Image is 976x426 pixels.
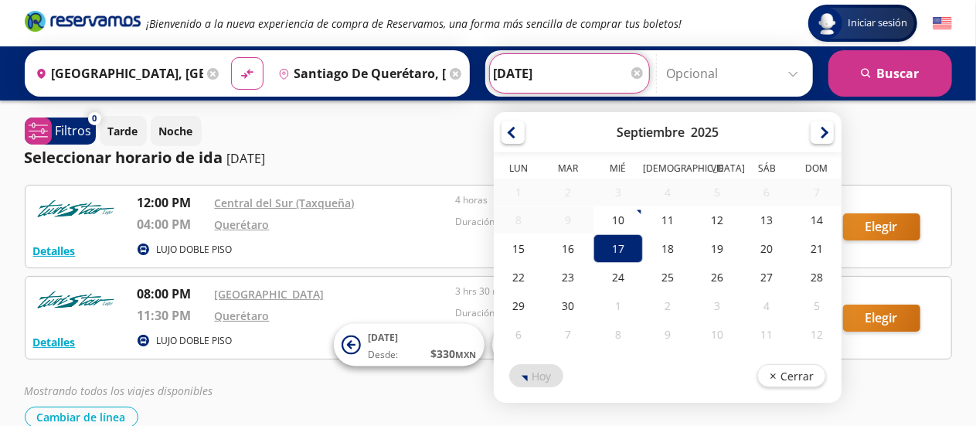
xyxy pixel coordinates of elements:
div: 01-Sep-25 [494,179,543,206]
p: Noche [159,123,193,139]
div: 09-Oct-25 [642,320,692,349]
button: Tarde [100,116,147,146]
p: LUJO DOBLE PISO [157,243,233,257]
div: 05-Sep-25 [692,179,742,206]
div: 21-Sep-25 [791,234,841,263]
div: 23-Sep-25 [543,263,593,291]
button: Elegir [843,305,920,332]
span: $ 330 [431,346,477,363]
div: 07-Oct-25 [543,320,593,349]
th: Miércoles [593,162,642,179]
th: Jueves [642,162,692,179]
button: Detalles [33,334,76,350]
input: Buscar Destino [272,54,446,93]
p: 4 horas [455,193,689,207]
div: 02-Oct-25 [642,291,692,320]
div: 24-Sep-25 [593,263,642,291]
div: 09-Sep-25 [543,206,593,233]
div: 10-Sep-25 [593,206,642,234]
button: [DATE]Desde:$330MXN [334,324,485,366]
span: Iniciar sesión [842,15,914,31]
div: 27-Sep-25 [742,263,791,291]
i: Brand Logo [25,9,141,32]
div: 10-Oct-25 [692,320,742,349]
button: [DATE]Desde:$330MXN [492,324,643,366]
p: Filtros [56,121,92,140]
button: Detalles [33,243,76,259]
a: Querétaro [215,308,270,323]
div: 16-Sep-25 [543,234,593,263]
div: 06-Oct-25 [494,320,543,349]
button: Buscar [828,50,952,97]
div: 29-Sep-25 [494,291,543,320]
div: 07-Sep-25 [791,179,841,206]
div: 26-Sep-25 [692,263,742,291]
p: Tarde [108,123,138,139]
button: Hoy [509,364,563,387]
div: 08-Oct-25 [593,320,642,349]
button: English [933,14,952,33]
div: 08-Sep-25 [494,206,543,233]
a: Brand Logo [25,9,141,37]
div: 28-Sep-25 [791,263,841,291]
th: Viernes [692,162,742,179]
div: 11-Oct-25 [742,320,791,349]
p: Duración [455,215,689,229]
div: 03-Oct-25 [692,291,742,320]
p: [DATE] [227,149,266,168]
div: 13-Sep-25 [742,206,791,234]
em: Mostrando todos los viajes disponibles [25,383,213,398]
div: 06-Sep-25 [742,179,791,206]
div: 12-Oct-25 [791,320,841,349]
small: MXN [456,349,477,361]
div: Septiembre [617,124,685,141]
div: 17-Sep-25 [593,234,642,263]
th: Martes [543,162,593,179]
img: RESERVAMOS [33,193,118,224]
p: 3 hrs 30 mins [455,285,689,298]
div: 20-Sep-25 [742,234,791,263]
input: Elegir Fecha [494,54,645,93]
div: 14-Sep-25 [791,206,841,234]
p: Seleccionar horario de ida [25,146,223,169]
div: 05-Oct-25 [791,291,841,320]
th: Sábado [742,162,791,179]
p: 04:00 PM [138,215,207,233]
th: Domingo [791,162,841,179]
span: 0 [92,112,97,125]
div: 04-Sep-25 [642,179,692,206]
div: 11-Sep-25 [642,206,692,234]
span: [DATE] [369,332,399,345]
div: 25-Sep-25 [642,263,692,291]
div: 15-Sep-25 [494,234,543,263]
p: 12:00 PM [138,193,207,212]
p: LUJO DOBLE PISO [157,334,233,348]
div: 18-Sep-25 [642,234,692,263]
button: 0Filtros [25,118,96,145]
div: 02-Sep-25 [543,179,593,206]
p: 11:30 PM [138,306,207,325]
div: 19-Sep-25 [692,234,742,263]
a: Querétaro [215,217,270,232]
input: Opcional [667,54,805,93]
div: 04-Oct-25 [742,291,791,320]
em: ¡Bienvenido a la nueva experiencia de compra de Reservamos, una forma más sencilla de comprar tus... [147,16,682,31]
span: Desde: [369,349,399,363]
img: RESERVAMOS [33,285,118,315]
div: 12-Sep-25 [692,206,742,234]
button: Elegir [843,213,920,240]
a: [GEOGRAPHIC_DATA] [215,287,325,302]
div: 03-Sep-25 [593,179,642,206]
button: Cerrar [757,364,825,387]
p: 08:00 PM [138,285,207,303]
button: Noche [151,116,202,146]
div: 01-Oct-25 [593,291,642,320]
input: Buscar Origen [29,54,203,93]
div: 22-Sep-25 [494,263,543,291]
p: Duración [455,306,689,320]
div: 30-Sep-25 [543,291,593,320]
a: Central del Sur (Taxqueña) [215,196,355,210]
div: 2025 [691,124,719,141]
th: Lunes [494,162,543,179]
